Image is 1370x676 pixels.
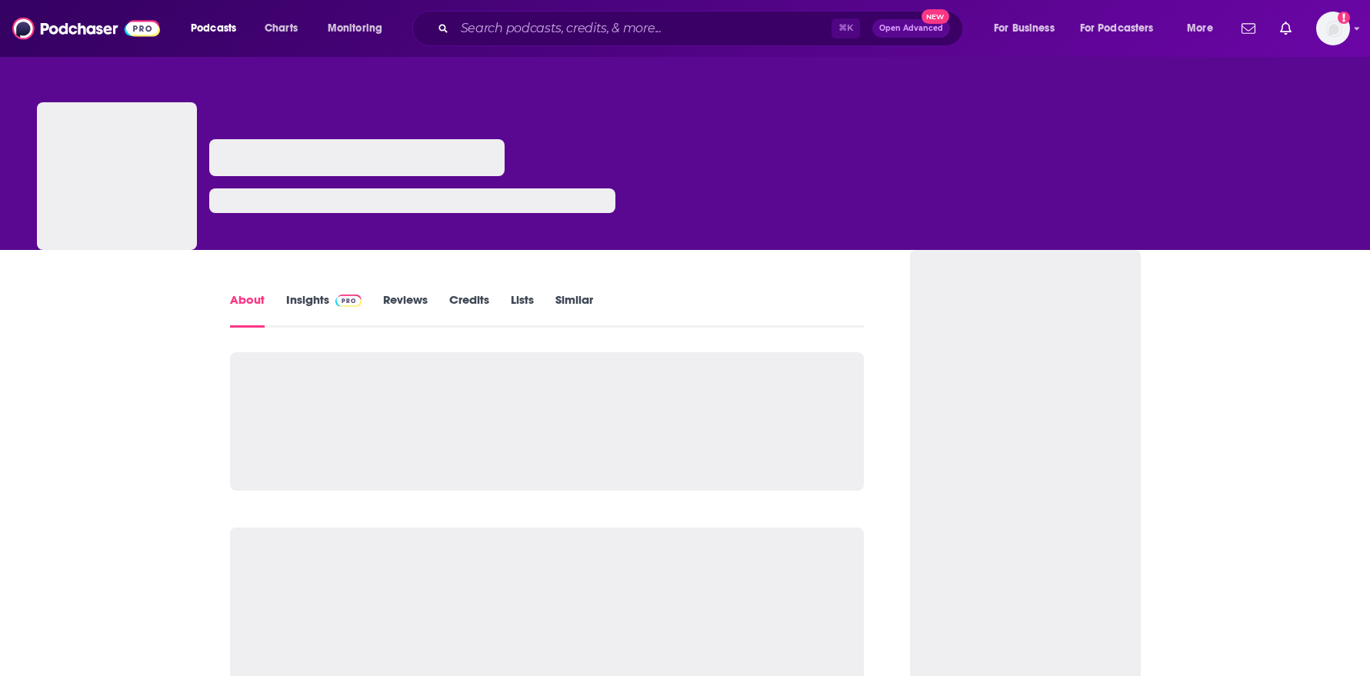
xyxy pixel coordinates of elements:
span: Podcasts [191,18,236,39]
a: Show notifications dropdown [1274,15,1298,42]
a: Show notifications dropdown [1235,15,1262,42]
input: Search podcasts, credits, & more... [455,16,832,41]
img: Podchaser Pro [335,295,362,307]
button: open menu [180,16,256,41]
img: Podchaser - Follow, Share and Rate Podcasts [12,14,160,43]
a: Lists [511,292,534,328]
a: Reviews [383,292,428,328]
button: Show profile menu [1316,12,1350,45]
button: open menu [1176,16,1232,41]
a: Credits [449,292,489,328]
div: Search podcasts, credits, & more... [427,11,978,46]
button: open menu [983,16,1074,41]
a: Similar [555,292,593,328]
span: More [1187,18,1213,39]
span: For Business [994,18,1055,39]
span: For Podcasters [1080,18,1154,39]
svg: Add a profile image [1338,12,1350,24]
button: Open AdvancedNew [872,19,950,38]
button: open menu [317,16,402,41]
span: Charts [265,18,298,39]
span: ⌘ K [832,18,860,38]
a: InsightsPodchaser Pro [286,292,362,328]
a: About [230,292,265,328]
span: Logged in as mdaniels [1316,12,1350,45]
img: User Profile [1316,12,1350,45]
a: Charts [255,16,307,41]
span: Open Advanced [879,25,943,32]
span: Monitoring [328,18,382,39]
span: New [922,9,949,24]
button: open menu [1070,16,1176,41]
